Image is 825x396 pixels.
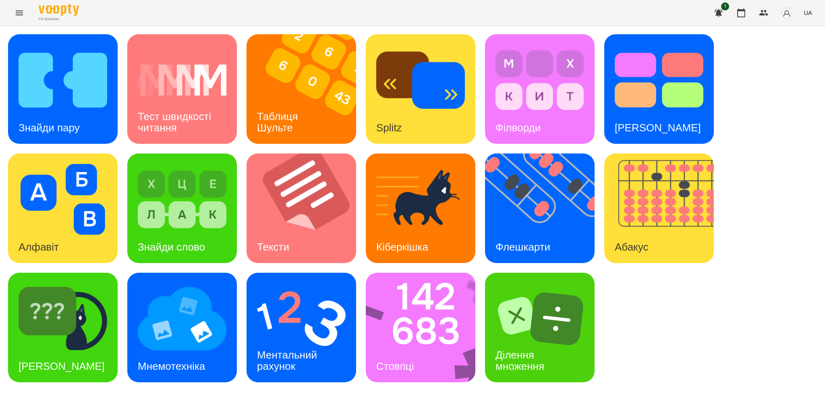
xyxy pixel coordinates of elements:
a: Знайди словоЗнайди слово [127,153,237,263]
img: Тексти [247,153,366,263]
img: Філворди [495,45,584,116]
a: Ментальний рахунокМентальний рахунок [247,273,356,382]
img: avatar_s.png [781,7,792,19]
img: Ділення множення [495,283,584,354]
h3: Алфавіт [19,241,59,253]
img: Кіберкішка [376,164,465,235]
img: Таблиця Шульте [247,34,366,144]
a: АлфавітАлфавіт [8,153,118,263]
span: 1 [721,2,729,10]
button: Menu [10,3,29,23]
a: Знайди паруЗнайди пару [8,34,118,144]
h3: Знайди слово [138,241,205,253]
h3: Splitz [376,122,402,134]
h3: Тест швидкості читання [138,110,214,133]
h3: Мнемотехніка [138,360,205,372]
img: Voopty Logo [39,4,79,16]
h3: [PERSON_NAME] [19,360,105,372]
a: Тест Струпа[PERSON_NAME] [604,34,714,144]
a: ФілвордиФілворди [485,34,595,144]
span: For Business [39,17,79,22]
a: Ділення множенняДілення множення [485,273,595,382]
a: Знайди Кіберкішку[PERSON_NAME] [8,273,118,382]
img: Флешкарти [485,153,605,263]
img: Стовпці [366,273,486,382]
h3: Абакус [615,241,648,253]
a: ФлешкартиФлешкарти [485,153,595,263]
img: Знайди слово [138,164,226,235]
img: Алфавіт [19,164,107,235]
img: Тест Струпа [615,45,703,116]
a: АбакусАбакус [604,153,714,263]
img: Знайди пару [19,45,107,116]
button: UA [800,5,815,20]
h3: Таблиця Шульте [257,110,301,133]
span: UA [804,8,812,17]
img: Ментальний рахунок [257,283,346,354]
a: СтовпціСтовпці [366,273,475,382]
a: МнемотехнікаМнемотехніка [127,273,237,382]
h3: Флешкарти [495,241,550,253]
a: Тест швидкості читанняТест швидкості читання [127,34,237,144]
h3: Знайди пару [19,122,80,134]
img: Знайди Кіберкішку [19,283,107,354]
a: ТекстиТексти [247,153,356,263]
h3: Філворди [495,122,541,134]
h3: Стовпці [376,360,414,372]
img: Мнемотехніка [138,283,226,354]
a: КіберкішкаКіберкішка [366,153,475,263]
img: Тест швидкості читання [138,45,226,116]
img: Абакус [604,153,724,263]
h3: Ментальний рахунок [257,349,320,372]
h3: [PERSON_NAME] [615,122,701,134]
a: Таблиця ШультеТаблиця Шульте [247,34,356,144]
h3: Кіберкішка [376,241,428,253]
a: SplitzSplitz [366,34,475,144]
img: Splitz [376,45,465,116]
h3: Ділення множення [495,349,544,372]
h3: Тексти [257,241,289,253]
